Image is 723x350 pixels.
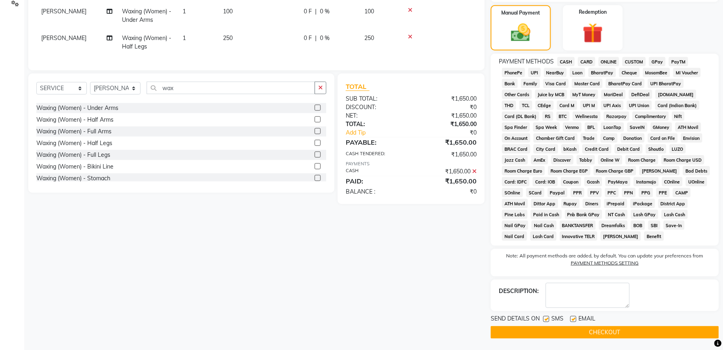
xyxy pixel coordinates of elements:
[648,133,678,143] span: Card on File
[604,199,627,208] span: iPrepaid
[629,90,652,99] span: DefiDeal
[588,188,602,197] span: PPV
[627,101,652,110] span: UPI Union
[552,314,564,325] span: SMS
[502,155,528,164] span: Jazz Cash
[561,199,580,208] span: Rupay
[519,101,532,110] span: TCL
[675,122,701,132] span: ATH Movil
[639,188,653,197] span: PPG
[532,221,557,230] span: Nail Cash
[411,120,483,129] div: ₹1,650.00
[644,232,664,241] span: Benefit
[183,34,186,42] span: 1
[502,90,532,99] span: Other Cards
[631,210,658,219] span: Lash GPay
[585,122,598,132] span: BFL
[340,129,423,137] a: Add Tip
[411,188,483,196] div: ₹0
[605,210,628,219] span: NT Cash
[599,57,620,66] span: ONLINE
[572,79,603,88] span: Master Card
[531,199,558,208] span: Dittor App
[223,8,233,15] span: 100
[633,112,669,121] span: Complimentary
[502,144,530,154] span: BRAC Card
[315,34,317,42] span: |
[411,176,483,186] div: ₹1,650.00
[411,95,483,103] div: ₹1,650.00
[36,174,110,183] div: Waxing (Women) - Stomach
[535,90,567,99] span: Juice by MCB
[304,7,312,16] span: 0 F
[502,221,528,230] span: Nail GPay
[502,199,528,208] span: ATH Movil
[578,57,595,66] span: CARD
[649,57,666,66] span: GPay
[502,166,545,175] span: Room Charge Euro
[340,150,411,159] div: CASH TENDERED:
[601,133,618,143] span: Comp
[340,188,411,196] div: BALANCE :
[656,188,670,197] span: PPE
[658,199,688,208] span: District App
[122,8,171,23] span: Waxing (Women) - Under Arms
[411,103,483,112] div: ₹0
[563,122,582,132] span: Venmo
[530,232,557,241] span: Lash Card
[656,90,696,99] span: [DOMAIN_NAME]
[502,101,516,110] span: THD
[501,9,540,17] label: Manual Payment
[411,112,483,120] div: ₹1,650.00
[36,162,113,171] div: Waxing (Women) - Bikini Line
[411,150,483,159] div: ₹1,650.00
[662,177,683,186] span: COnline
[605,188,619,197] span: PPC
[183,8,186,15] span: 1
[223,34,233,42] span: 250
[601,232,641,241] span: [PERSON_NAME]
[561,144,580,154] span: bKash
[340,95,411,103] div: SUB TOTAL:
[606,79,645,88] span: BharatPay Card
[533,122,560,132] span: Spa Week
[673,68,701,77] span: MI Voucher
[411,167,483,176] div: ₹1,650.00
[36,139,112,148] div: Waxing (Women) - Half Legs
[681,133,703,143] span: Envision
[626,155,658,164] span: Room Charge
[542,112,553,121] span: RS
[648,221,660,230] span: SBI
[320,7,330,16] span: 0 %
[662,210,688,219] span: Lash Cash
[583,199,601,208] span: Diners
[604,112,629,121] span: Razorpay
[499,57,554,66] span: PAYMENT METHODS
[533,177,558,186] span: Card: IOB
[571,259,639,267] label: PAYMENT METHODS SETTING
[528,68,541,77] span: UPI
[622,57,646,66] span: CUSTOM
[340,137,411,147] div: PAYABLE:
[315,7,317,16] span: |
[615,144,643,154] span: Debit Card
[36,116,113,124] div: Waxing (Women) - Half Arms
[534,133,578,143] span: Chamber Gift Card
[531,210,562,219] span: Paid in Cash
[502,122,530,132] span: Spa Finder
[320,34,330,42] span: 0 %
[643,68,670,77] span: MosamBee
[601,90,626,99] span: MariDeal
[502,188,523,197] span: SOnline
[561,177,582,186] span: Coupon
[340,103,411,112] div: DISCOUNT:
[491,326,719,339] button: CHECKOUT
[502,177,530,186] span: Card: IDFC
[560,221,596,230] span: BANKTANSFER
[340,176,411,186] div: PAID:
[639,166,680,175] span: [PERSON_NAME]
[536,101,554,110] span: CEdge
[648,79,684,88] span: UPI BharatPay
[631,221,645,230] span: BOB
[502,133,530,143] span: On Account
